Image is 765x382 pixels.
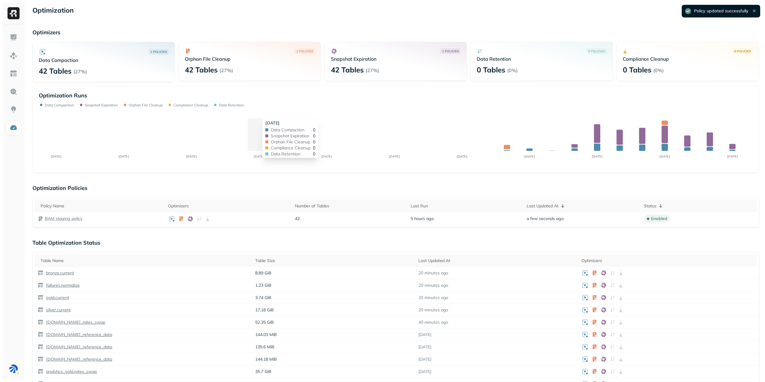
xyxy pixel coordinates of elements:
[271,146,315,150] div: 0
[45,319,105,325] p: [DOMAIN_NAME]_rates_swap
[9,365,18,373] img: BAM Staging
[271,152,315,156] div: 0
[45,356,112,362] p: [DOMAIN_NAME]_reference_data
[653,67,664,73] p: ( 0% )
[581,258,754,264] div: Optimizers
[418,369,431,374] p: [DATE]
[85,103,118,107] p: Snapshot Expiration
[418,295,448,301] p: 20 minutes ago
[185,65,218,75] p: 42 Tables
[44,307,71,313] a: silver.current
[44,332,112,338] a: [DOMAIN_NAME]_reference_data
[411,203,521,209] div: Last Run
[271,140,315,144] div: 0
[38,332,44,338] img: table
[271,146,311,150] span: Compliance Cleanup
[45,344,112,350] p: [DOMAIN_NAME]_reference_data
[331,65,364,75] p: 42 Tables
[255,307,412,313] p: 17.18 GiB
[10,34,17,41] img: Dashboard
[255,356,412,362] p: 144.18 MiB
[507,67,518,73] p: ( 0% )
[44,283,80,288] a: failures.normalize
[44,270,74,276] a: bronze.current
[623,56,753,62] p: Compliance Cleanup
[185,56,315,62] p: Orphan File Cleanup
[38,319,44,325] img: table
[271,140,310,144] span: Orphan File Cleanup
[255,344,412,350] p: 135.6 MiB
[271,128,304,132] span: Data Compaction
[73,69,87,75] p: ( 27% )
[38,344,44,350] img: table
[45,283,80,288] p: failures.normalize
[592,154,602,158] tspan: [DATE]
[389,154,399,158] tspan: [DATE]
[659,154,670,158] tspan: [DATE]
[219,67,233,73] p: ( 27% )
[254,154,264,158] tspan: [DATE]
[418,270,448,276] p: 20 minutes ago
[418,319,448,325] p: 40 minutes ago
[524,154,535,158] tspan: [DATE]
[644,202,754,209] div: Status
[255,319,412,325] p: 52.35 GiB
[10,70,17,78] img: Asset Explorer
[38,307,44,313] img: table
[219,103,244,107] p: Data Retention
[45,369,97,374] p: analytics_gold.rates_swap
[118,154,129,158] tspan: [DATE]
[418,344,431,350] p: [DATE]
[295,203,405,209] div: Number of Tables
[51,154,61,158] tspan: [DATE]
[255,369,412,374] p: 35.7 GiB
[38,368,44,374] img: table
[255,270,412,276] p: 8.89 GiB
[10,52,17,60] img: Assets
[366,67,379,73] p: ( 27% )
[32,29,759,36] p: Optimizers
[734,49,751,53] p: 0 POLICIES
[45,332,112,338] p: [DOMAIN_NAME]_reference_data
[32,6,74,17] p: Optimization
[418,258,576,264] div: Last Updated At
[150,50,167,54] p: 1 POLICIES
[44,319,105,325] a: [DOMAIN_NAME]_rates_swap
[271,134,315,138] div: 0
[38,282,44,288] img: table
[45,216,82,222] a: BAM staging policy
[477,56,607,62] p: Data Retention
[8,7,20,19] img: Ryft
[32,185,759,191] p: Optimization Policies
[265,120,315,126] div: [DATE]
[295,216,405,222] p: 42
[38,270,44,276] img: table
[10,88,17,96] img: Query Explorer
[727,154,738,158] tspan: [DATE]
[331,56,461,62] p: Snapshot Expiration
[457,154,467,158] tspan: [DATE]
[255,258,412,264] div: Table Size
[32,239,759,246] p: Table Optimization Status
[255,332,412,338] p: 144.03 MiB
[477,65,505,75] p: 0 Tables
[651,216,667,222] p: enabled
[45,295,69,301] p: gold.current
[418,356,431,362] p: [DATE]
[44,295,69,301] a: gold.current
[527,202,638,209] div: Last Updated At
[255,283,412,288] p: 1.23 GiB
[39,66,72,76] p: 42 Tables
[418,307,448,313] p: 20 minutes ago
[271,152,300,156] span: Data Retention
[527,216,564,222] span: a few seconds ago
[296,49,313,53] p: 1 POLICIES
[44,369,97,374] a: analytics_gold.rates_swap
[38,295,44,301] img: table
[38,356,44,362] img: table
[623,65,651,75] p: 0 Tables
[418,283,448,288] p: 20 minutes ago
[45,103,74,107] p: Data Compaction
[271,128,315,132] div: 0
